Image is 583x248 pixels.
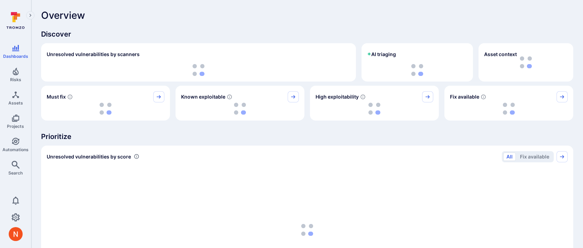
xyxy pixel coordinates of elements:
div: Fix available [444,86,573,121]
span: Overview [41,10,85,21]
img: Loading... [503,103,515,115]
svg: Risk score >=40 , missed SLA [67,94,73,100]
button: Expand navigation menu [26,11,34,20]
svg: EPSS score ≥ 0.7 [360,94,366,100]
div: loading spinner [181,102,299,115]
span: Prioritize [41,132,573,141]
img: Loading... [368,103,380,115]
img: Loading... [301,224,313,236]
span: Dashboards [3,54,28,59]
img: Loading... [100,103,111,115]
span: Search [8,170,23,176]
div: Number of vulnerabilities in status 'Open' 'Triaged' and 'In process' grouped by score [134,153,139,160]
div: loading spinner [367,64,467,76]
img: Loading... [193,64,204,76]
span: Known exploitable [181,93,225,100]
div: loading spinner [47,102,164,115]
svg: Confirmed exploitable by KEV [227,94,232,100]
img: Loading... [411,64,423,76]
img: Loading... [234,103,246,115]
span: Discover [41,29,573,39]
span: Risks [10,77,21,82]
h2: Unresolved vulnerabilities by scanners [47,51,140,58]
div: loading spinner [47,64,350,76]
button: All [503,153,516,161]
span: High exploitability [316,93,359,100]
img: ACg8ocIprwjrgDQnDsNSk9Ghn5p5-B8DpAKWoJ5Gi9syOE4K59tr4Q=s96-c [9,227,23,241]
i: Expand navigation menu [28,13,33,18]
span: Assets [8,100,23,106]
div: High exploitability [310,86,439,121]
span: Automations [2,147,29,152]
div: loading spinner [450,102,568,115]
span: Unresolved vulnerabilities by score [47,153,131,160]
span: Projects [7,124,24,129]
div: Neeren Patki [9,227,23,241]
button: Fix available [517,153,552,161]
div: Known exploitable [176,86,304,121]
h2: AI triaging [367,51,396,58]
div: loading spinner [316,102,433,115]
svg: Vulnerabilities with fix available [481,94,486,100]
span: Asset context [484,51,517,58]
span: Fix available [450,93,479,100]
div: Must fix [41,86,170,121]
span: Must fix [47,93,66,100]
